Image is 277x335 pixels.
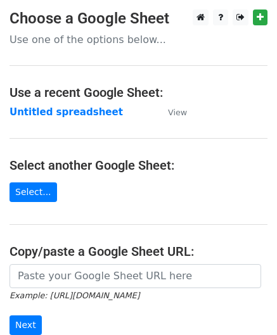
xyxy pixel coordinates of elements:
h4: Select another Google Sheet: [10,158,267,173]
h4: Use a recent Google Sheet: [10,85,267,100]
small: Example: [URL][DOMAIN_NAME] [10,291,139,300]
a: Untitled spreadsheet [10,106,123,118]
h3: Choose a Google Sheet [10,9,267,28]
input: Paste your Google Sheet URL here [10,264,261,288]
a: Select... [10,182,57,202]
small: View [168,108,187,117]
p: Use one of the options below... [10,33,267,46]
a: View [155,106,187,118]
input: Next [10,315,42,335]
h4: Copy/paste a Google Sheet URL: [10,244,267,259]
